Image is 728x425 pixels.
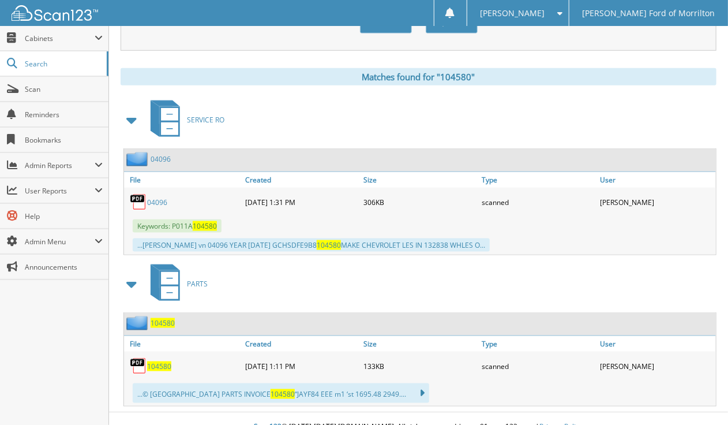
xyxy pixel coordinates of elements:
a: Created [242,336,361,352]
span: Reminders [25,110,103,120]
span: Cabinets [25,33,95,43]
span: Search [25,59,101,69]
a: File [124,336,242,352]
span: PARTS [187,279,208,289]
a: Type [479,336,598,352]
a: File [124,172,242,188]
span: Announcements [25,262,103,272]
div: Matches found for "104580" [121,68,716,85]
span: [PERSON_NAME] Ford of Morrilton [582,10,715,17]
div: scanned [479,191,598,214]
a: Created [242,172,361,188]
a: SERVICE RO [144,97,224,143]
a: Type [479,172,598,188]
span: Admin Reports [25,161,95,170]
span: 104580 [271,389,295,399]
span: Bookmarks [25,135,103,145]
a: 104580 [147,361,171,371]
div: ...© [GEOGRAPHIC_DATA] PARTS INVOICE “JAYF84 EEE m1 ‘st 1695.48 2949.... [133,383,429,403]
img: scan123-logo-white.svg [12,5,98,21]
span: Admin Menu [25,237,95,247]
a: Size [361,172,479,188]
span: SERVICE RO [187,115,224,125]
a: User [598,172,716,188]
a: User [598,336,716,352]
a: PARTS [144,261,208,307]
span: Help [25,211,103,221]
div: [DATE] 1:11 PM [242,355,361,378]
div: scanned [479,355,598,378]
a: 104580 [151,318,175,328]
span: User Reports [25,186,95,196]
span: Scan [25,84,103,94]
div: ...[PERSON_NAME] vn 04096 YEAR [DATE] GCHSDFE9B8 MAKE CHEVROLET LES IN 132838 WHLES O... [133,238,490,252]
a: Size [361,336,479,352]
span: Keywords: P011A [133,219,222,233]
a: 04096 [151,154,171,164]
iframe: Chat Widget [670,370,728,425]
div: [PERSON_NAME] [598,191,716,214]
span: [PERSON_NAME] [480,10,545,17]
img: folder2.png [126,316,151,330]
div: [PERSON_NAME] [598,355,716,378]
span: 104580 [317,240,341,250]
a: 04096 [147,197,167,207]
img: folder2.png [126,152,151,166]
img: PDF.png [130,357,147,375]
div: 306KB [361,191,479,214]
img: PDF.png [130,193,147,211]
div: [DATE] 1:31 PM [242,191,361,214]
div: 133KB [361,355,479,378]
span: 104580 [193,221,217,231]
